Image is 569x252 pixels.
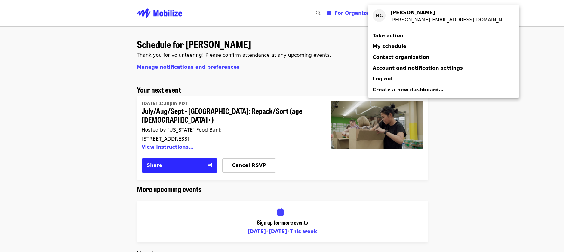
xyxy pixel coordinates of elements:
[373,33,403,38] span: Take action
[390,9,510,16] div: Henry Chow
[368,52,519,63] a: Contact organization
[368,84,519,95] a: Create a new dashboard…
[373,44,406,49] span: My schedule
[373,54,429,60] span: Contact organization
[390,16,510,23] div: Henry.Chow@docusign.com
[373,9,386,22] div: HC
[368,7,519,25] a: HC[PERSON_NAME][PERSON_NAME][EMAIL_ADDRESS][DOMAIN_NAME]
[390,10,435,15] strong: [PERSON_NAME]
[368,41,519,52] a: My schedule
[373,65,463,71] span: Account and notification settings
[368,30,519,41] a: Take action
[373,76,393,82] span: Log out
[368,63,519,74] a: Account and notification settings
[373,87,444,93] span: Create a new dashboard…
[368,74,519,84] a: Log out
